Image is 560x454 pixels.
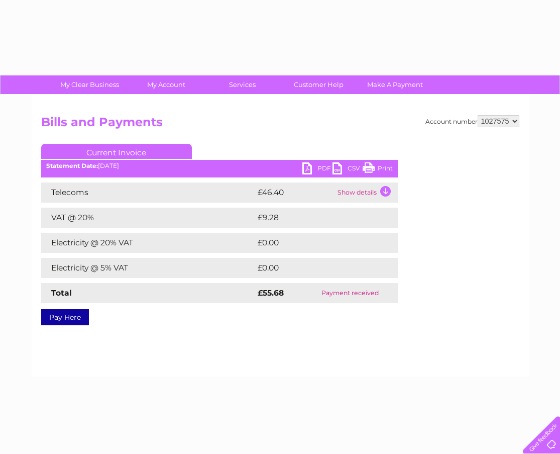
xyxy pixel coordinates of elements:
td: Electricity @ 5% VAT [41,258,255,278]
strong: Total [51,288,72,298]
h2: Bills and Payments [41,115,519,134]
a: CSV [332,162,363,177]
td: £46.40 [255,183,335,203]
div: Account number [425,115,519,127]
a: Make A Payment [354,75,436,94]
a: Services [201,75,284,94]
a: My Clear Business [48,75,131,94]
td: Telecoms [41,183,255,203]
b: Statement Date: [46,162,98,169]
a: Print [363,162,393,177]
td: £0.00 [255,258,375,278]
a: Pay Here [41,309,89,325]
td: £9.28 [255,208,375,228]
strong: £55.68 [258,288,284,298]
a: Customer Help [277,75,360,94]
td: Payment received [302,283,397,303]
a: PDF [302,162,332,177]
td: Electricity @ 20% VAT [41,233,255,253]
td: £0.00 [255,233,375,253]
a: Current Invoice [41,144,192,159]
a: My Account [125,75,207,94]
td: Show details [335,183,398,203]
td: VAT @ 20% [41,208,255,228]
div: [DATE] [41,162,398,169]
